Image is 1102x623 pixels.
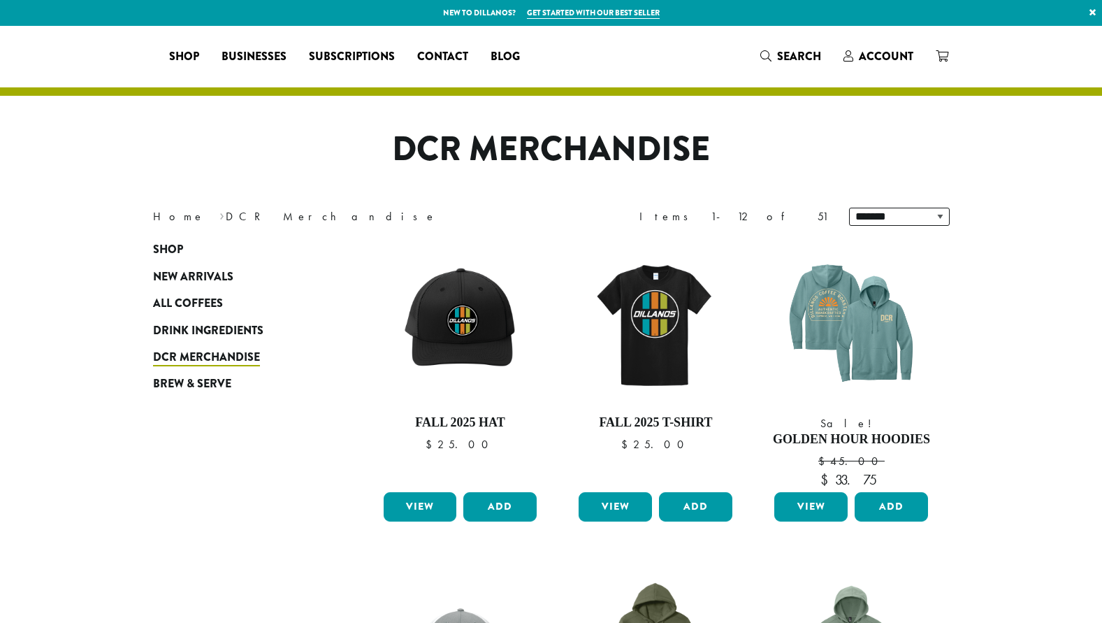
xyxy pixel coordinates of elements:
[774,492,848,522] a: View
[158,45,210,68] a: Shop
[153,236,321,263] a: Shop
[153,295,223,313] span: All Coffees
[820,471,835,489] span: $
[219,203,224,225] span: ›
[153,208,530,225] nav: Breadcrumb
[639,208,828,225] div: Items 1-12 of 51
[621,437,690,452] bdi: 25.00
[309,48,395,66] span: Subscriptions
[818,454,885,468] bdi: 45.00
[777,48,821,64] span: Search
[749,45,832,68] a: Search
[417,48,468,66] span: Contact
[169,48,199,66] span: Shop
[153,290,321,317] a: All Coffees
[153,322,263,340] span: Drink Ingredients
[153,268,233,286] span: New Arrivals
[153,375,231,393] span: Brew & Serve
[463,492,537,522] button: Add
[820,471,882,489] bdi: 33.75
[153,209,205,224] a: Home
[153,371,321,397] a: Brew & Serve
[771,243,931,404] img: DCR-SS-Golden-Hour-Hoodie-Eucalyptus-Blue-1200x1200-Web-e1744312709309.png
[153,349,260,366] span: DCR Merchandise
[621,437,633,452] span: $
[380,415,541,431] h4: Fall 2025 Hat
[575,415,736,431] h4: Fall 2025 T-Shirt
[384,492,457,522] a: View
[380,243,541,487] a: Fall 2025 Hat $25.00
[855,492,928,522] button: Add
[426,437,495,452] bdi: 25.00
[575,243,736,487] a: Fall 2025 T-Shirt $25.00
[153,344,321,371] a: DCR Merchandise
[153,264,321,290] a: New Arrivals
[143,129,960,170] h1: DCR Merchandise
[859,48,913,64] span: Account
[426,437,437,452] span: $
[771,243,931,487] a: Sale! Golden Hour Hoodies $45.00
[379,243,540,404] img: DCR-Retro-Three-Strip-Circle-Patch-Trucker-Hat-Fall-WEB-scaled.jpg
[153,317,321,343] a: Drink Ingredients
[771,432,931,447] h4: Golden Hour Hoodies
[153,241,183,259] span: Shop
[659,492,732,522] button: Add
[222,48,287,66] span: Businesses
[491,48,520,66] span: Blog
[579,492,652,522] a: View
[575,243,736,404] img: DCR-Retro-Three-Strip-Circle-Tee-Fall-WEB-scaled.jpg
[771,415,931,432] span: Sale!
[818,454,830,468] span: $
[527,7,660,19] a: Get started with our best seller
